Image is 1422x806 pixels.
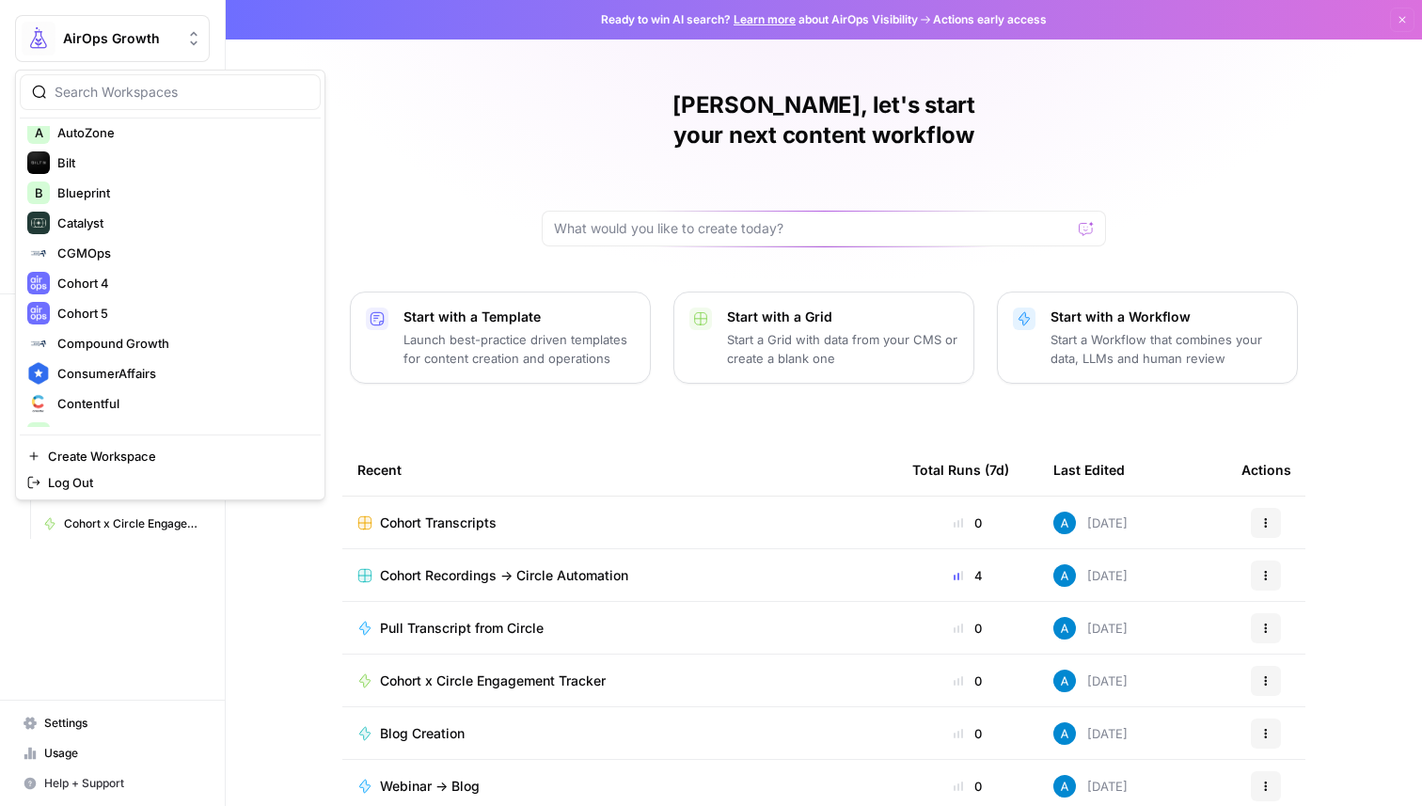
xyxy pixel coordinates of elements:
img: o3cqybgnmipr355j8nz4zpq1mc6x [1053,564,1076,587]
span: Contentful [57,394,306,413]
a: Blog Creation [357,724,882,743]
span: Cohort x Circle Engagement Tracker [380,672,606,690]
div: 0 [912,619,1023,638]
img: Catalyst Logo [27,212,50,234]
span: CGMOps [57,244,306,262]
a: Create Workspace [20,443,321,469]
span: Copy Editing Review [57,424,306,443]
h1: [PERSON_NAME], let's start your next content workflow [542,90,1106,150]
span: Pull Transcript from Circle [380,619,544,638]
img: o3cqybgnmipr355j8nz4zpq1mc6x [1053,722,1076,745]
a: Log Out [20,469,321,496]
span: Actions early access [933,11,1047,28]
button: Workspace: AirOps Growth [15,15,210,62]
a: Pull Transcript from Circle [357,619,882,638]
span: Cohort Recordings -> Circle Automation [380,566,628,585]
button: Start with a WorkflowStart a Workflow that combines your data, LLMs and human review [997,292,1298,384]
span: Usage [44,745,201,762]
span: Cohort 5 [57,304,306,323]
a: Settings [15,708,210,738]
span: Compound Growth [57,334,306,353]
img: ConsumerAffairs Logo [27,362,50,385]
img: o3cqybgnmipr355j8nz4zpq1mc6x [1053,670,1076,692]
img: CGMOps Logo [27,242,50,264]
span: Webinar -> Blog [380,777,480,796]
a: Usage [15,738,210,768]
p: Start with a Grid [727,308,958,326]
div: 4 [912,566,1023,585]
span: Log Out [48,473,306,492]
span: ConsumerAffairs [57,364,306,383]
div: [DATE] [1053,564,1128,587]
span: Help + Support [44,775,201,792]
p: Start a Grid with data from your CMS or create a blank one [727,330,958,368]
span: Cohort 4 [57,274,306,292]
span: C [34,424,43,443]
img: Compound Growth Logo [27,332,50,355]
div: Last Edited [1053,444,1125,496]
p: Launch best-practice driven templates for content creation and operations [403,330,635,368]
div: 0 [912,514,1023,532]
button: Start with a TemplateLaunch best-practice driven templates for content creation and operations [350,292,651,384]
div: Workspace: AirOps Growth [15,70,325,500]
input: What would you like to create today? [554,219,1071,238]
span: Cohort Transcripts [380,514,497,532]
img: Cohort 5 Logo [27,302,50,324]
div: [DATE] [1053,722,1128,745]
input: Search Workspaces [55,83,308,102]
span: B [35,183,43,202]
p: Start a Workflow that combines your data, LLMs and human review [1051,330,1282,368]
div: [DATE] [1053,512,1128,534]
div: [DATE] [1053,775,1128,798]
button: Start with a GridStart a Grid with data from your CMS or create a blank one [673,292,974,384]
p: Start with a Workflow [1051,308,1282,326]
div: Actions [1241,444,1291,496]
span: Cohort x Circle Engagement Tracker [64,515,201,532]
div: 0 [912,777,1023,796]
img: AirOps Growth Logo [22,22,55,55]
div: Total Runs (7d) [912,444,1009,496]
a: Webinar -> Blog [357,777,882,796]
img: o3cqybgnmipr355j8nz4zpq1mc6x [1053,617,1076,640]
a: Cohort Recordings -> Circle Automation [357,566,882,585]
img: o3cqybgnmipr355j8nz4zpq1mc6x [1053,512,1076,534]
span: AutoZone [57,123,306,142]
span: Bilt [57,153,306,172]
img: Bilt Logo [27,151,50,174]
span: Settings [44,715,201,732]
span: Create Workspace [48,447,306,466]
img: Contentful Logo [27,392,50,415]
span: Blog Creation [380,724,465,743]
a: Cohort Transcripts [357,514,882,532]
span: Catalyst [57,213,306,232]
div: 0 [912,724,1023,743]
a: Cohort x Circle Engagement Tracker [357,672,882,690]
span: Ready to win AI search? about AirOps Visibility [601,11,918,28]
div: 0 [912,672,1023,690]
div: Recent [357,444,882,496]
span: AirOps Growth [63,29,177,48]
a: Learn more [734,12,796,26]
button: Help + Support [15,768,210,798]
div: [DATE] [1053,670,1128,692]
span: A [35,123,43,142]
a: Cohort x Circle Engagement Tracker [35,509,210,539]
p: Start with a Template [403,308,635,326]
div: [DATE] [1053,617,1128,640]
span: Blueprint [57,183,306,202]
img: Cohort 4 Logo [27,272,50,294]
img: o3cqybgnmipr355j8nz4zpq1mc6x [1053,775,1076,798]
